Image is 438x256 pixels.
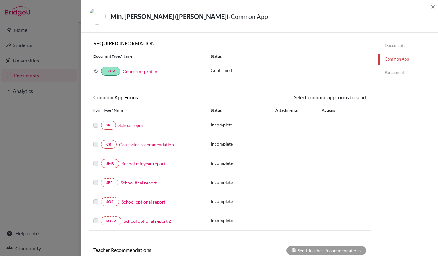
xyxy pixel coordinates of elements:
div: Status [206,54,371,59]
div: Attachments [275,108,314,113]
button: Close [431,3,435,10]
p: Incomplete [211,217,275,224]
a: CR [101,140,117,149]
div: Document Type / Name [89,54,206,59]
a: Counselor profile [123,69,157,74]
p: Incomplete [211,160,275,166]
div: Select common app forms to send [230,93,371,101]
p: Incomplete [211,141,275,147]
i: done [106,69,110,73]
span: - Common App [228,13,268,20]
a: Counselor recommendation [119,141,174,148]
div: Actions [314,108,353,113]
a: Common App [378,54,438,65]
h6: REQUIRED INFORMATION [89,40,371,46]
a: School final report [121,179,157,186]
a: SFR [101,178,118,187]
a: SOR2 [101,216,121,225]
span: × [431,2,435,11]
a: School report [118,122,145,129]
a: School optional report [122,199,165,205]
h6: Teacher Recommendations [89,247,230,253]
a: doneCP [101,67,120,76]
a: Documents [378,40,438,51]
p: Incomplete [211,198,275,205]
p: Incomplete [211,179,275,185]
strong: Min, [PERSON_NAME] ([PERSON_NAME]) [111,13,228,20]
a: School optional report 2 [124,218,171,224]
p: Confirmed [211,67,366,73]
div: Form Type / Name [89,108,206,113]
div: Send Teacher Recommendations [286,246,366,255]
div: Status [211,108,275,113]
a: Parchment [378,67,438,78]
a: School midyear report [122,160,165,167]
a: SOR [101,197,119,206]
p: Incomplete [211,121,275,128]
a: SMR [101,159,119,168]
h6: Common App Forms [89,94,230,100]
a: SR [101,121,116,130]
